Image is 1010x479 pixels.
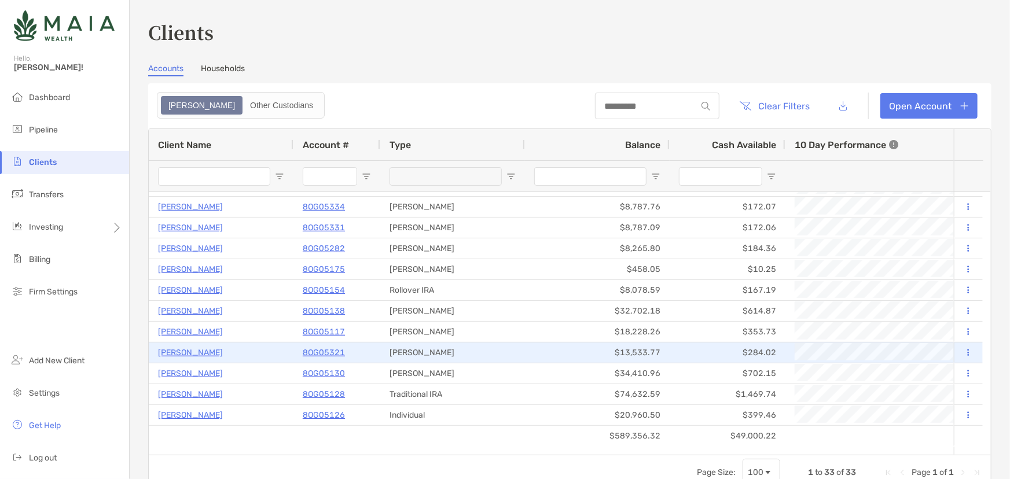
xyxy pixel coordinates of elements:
div: [PERSON_NAME] [380,238,525,259]
div: $74,632.59 [525,384,670,404]
a: 8OG05282 [303,241,345,256]
div: Next Page [958,468,968,477]
img: investing icon [10,219,24,233]
div: [PERSON_NAME] [380,342,525,363]
div: [PERSON_NAME] [380,218,525,238]
img: dashboard icon [10,90,24,104]
div: $172.06 [670,218,785,238]
div: $34,410.96 [525,363,670,384]
div: 10 Day Performance [795,129,898,160]
div: [PERSON_NAME] [380,322,525,342]
a: [PERSON_NAME] [158,220,223,235]
div: [PERSON_NAME] [380,197,525,217]
div: $49,000.22 [670,426,785,446]
img: get-help icon [10,418,24,432]
img: firm-settings icon [10,284,24,298]
a: [PERSON_NAME] [158,387,223,401]
img: input icon [702,102,710,110]
div: $8,787.09 [525,218,670,238]
div: $702.15 [670,363,785,384]
div: Individual [380,405,525,425]
div: $458.05 [525,259,670,279]
img: logout icon [10,450,24,464]
button: Open Filter Menu [651,172,660,181]
span: Type [390,139,411,150]
span: 1 [932,467,938,477]
div: $18,228.26 [525,322,670,342]
div: [PERSON_NAME] [380,363,525,384]
div: 100 [748,467,763,477]
img: Zoe Logo [14,5,115,46]
div: [PERSON_NAME] [380,259,525,279]
a: [PERSON_NAME] [158,366,223,381]
a: Open Account [880,93,978,119]
div: $353.73 [670,322,785,342]
a: 8OG05126 [303,408,345,422]
span: Cash Available [712,139,776,150]
a: [PERSON_NAME] [158,325,223,339]
div: $284.02 [670,342,785,363]
span: Add New Client [29,356,85,366]
a: 8OG05334 [303,200,345,214]
span: 1 [949,467,954,477]
img: settings icon [10,385,24,399]
div: $172.07 [670,197,785,217]
img: pipeline icon [10,122,24,136]
span: 1 [808,467,813,477]
input: Account # Filter Input [303,167,357,186]
a: [PERSON_NAME] [158,304,223,318]
input: Client Name Filter Input [158,167,270,186]
span: Firm Settings [29,287,78,297]
div: segmented control [157,92,325,119]
a: [PERSON_NAME] [158,241,223,256]
p: 8OG05128 [303,387,345,401]
button: Open Filter Menu [767,172,776,181]
button: Open Filter Menu [362,172,371,181]
a: 8OG05117 [303,325,345,339]
p: [PERSON_NAME] [158,200,223,214]
a: 8OG05321 [303,345,345,360]
img: clients icon [10,154,24,168]
div: Last Page [972,468,982,477]
a: 8OG05175 [303,262,345,277]
p: 8OG05130 [303,366,345,381]
a: [PERSON_NAME] [158,345,223,360]
p: 8OG05138 [303,304,345,318]
div: Zoe [162,97,241,113]
span: Log out [29,453,57,463]
img: billing icon [10,252,24,266]
span: Clients [29,157,57,167]
a: [PERSON_NAME] [158,283,223,297]
div: Rollover IRA [380,280,525,300]
span: to [815,467,822,477]
div: First Page [884,468,893,477]
a: Households [201,64,245,76]
input: Cash Available Filter Input [679,167,762,186]
a: 8OG05331 [303,220,345,235]
img: transfers icon [10,187,24,201]
span: of [836,467,844,477]
a: [PERSON_NAME] [158,408,223,422]
div: $1,469.74 [670,384,785,404]
a: 8OG05154 [303,283,345,297]
div: $184.36 [670,238,785,259]
button: Open Filter Menu [506,172,516,181]
div: $8,787.76 [525,197,670,217]
span: Account # [303,139,349,150]
div: Previous Page [898,468,907,477]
